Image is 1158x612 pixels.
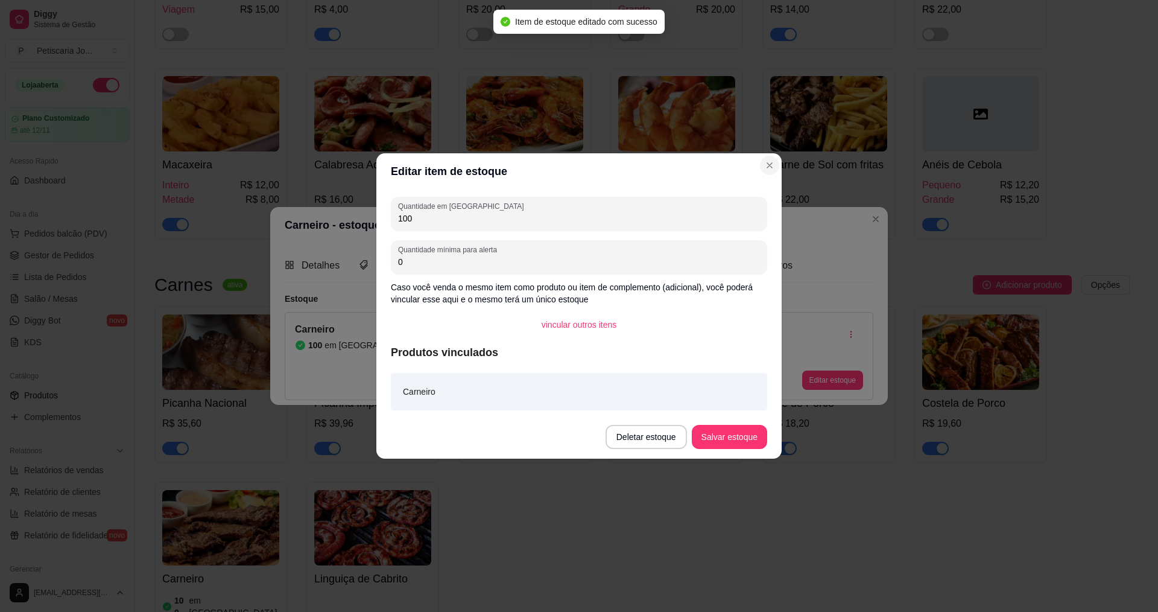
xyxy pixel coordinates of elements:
label: Quantidade mínima para alerta [398,244,501,255]
span: Item de estoque editado com sucesso [515,17,657,27]
article: Produtos vinculados [391,344,767,361]
input: Quantidade mínima para alerta [398,256,760,268]
p: Caso você venda o mesmo item como produto ou item de complemento (adicional), você poderá vincula... [391,281,767,305]
label: Quantidade em [GEOGRAPHIC_DATA] [398,201,528,211]
button: Close [760,156,779,175]
button: Deletar estoque [606,425,687,449]
article: Carneiro [403,385,435,398]
span: check-circle [501,17,510,27]
input: Quantidade em estoque [398,212,760,225]
button: vincular outros itens [532,313,627,337]
button: Salvar estoque [692,425,767,449]
header: Editar item de estoque [376,153,782,190]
